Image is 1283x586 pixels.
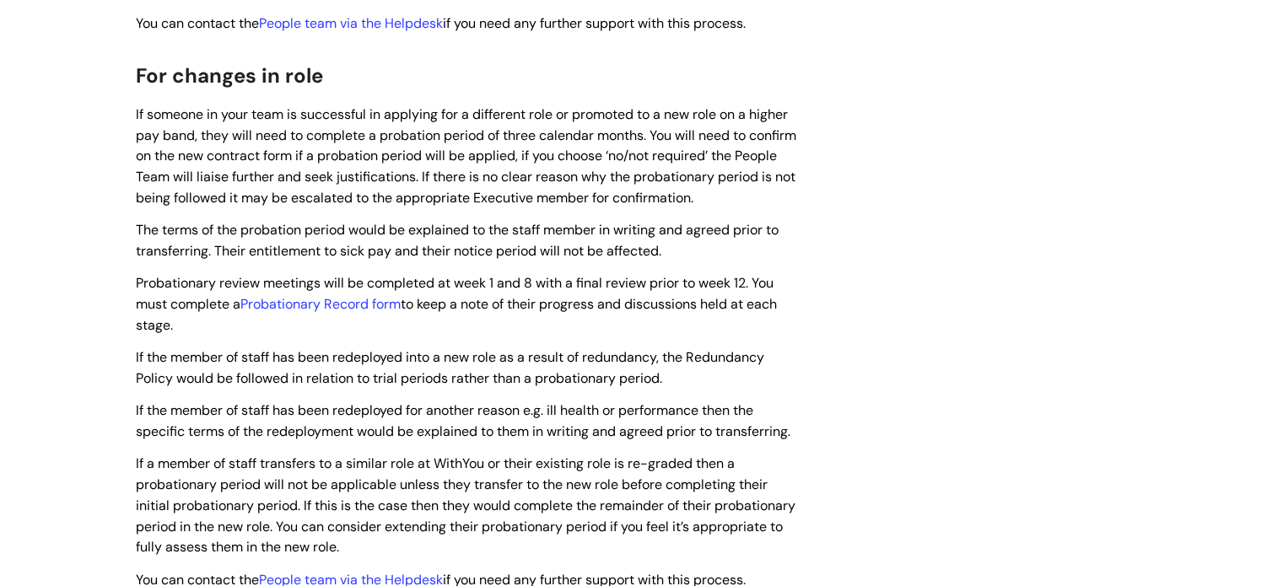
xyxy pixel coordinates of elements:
[136,62,323,89] span: For changes in role
[259,14,443,32] a: People team via the Helpdesk
[136,105,796,207] span: If someone in your team is successful in applying for a different role or promoted to a new role ...
[136,454,795,556] span: If a member of staff transfers to a similar role at WithYou or their existing role is re-graded t...
[136,401,790,440] span: If the member of staff has been redeployed for another reason e.g. ill health or performance then...
[136,14,746,32] span: You can contact the if you need any further support with this process.
[136,274,774,313] span: Probationary review meetings will be completed at week 1 and 8 with a final review prior to week ...
[136,348,764,387] span: If the member of staff has been redeployed into a new role as a result of redundancy, the Redunda...
[136,295,777,334] span: to keep a note of their progress and discussions held at each stage.
[136,221,779,260] span: The terms of the probation period would be explained to the staff member in writing and agreed pr...
[240,295,401,313] a: Probationary Record form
